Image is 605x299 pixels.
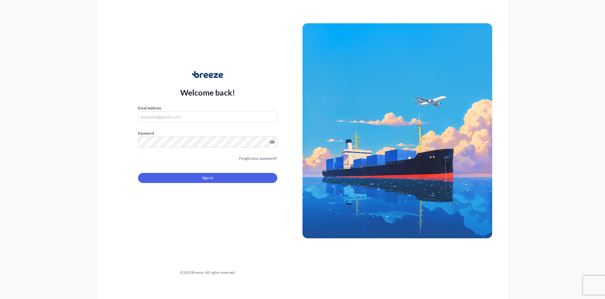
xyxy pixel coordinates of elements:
button: Sign In [138,173,277,183]
a: Forgot your password? [239,155,277,162]
div: © 2025 Breeze. All rights reserved. [113,269,302,276]
label: Password [138,130,277,136]
button: Show password [270,140,275,145]
input: example@gmail.com [138,111,277,123]
img: Ship illustration [302,23,492,238]
span: Sign In [202,175,213,181]
label: Email Address [138,105,161,111]
p: Welcome back! [180,87,235,97]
